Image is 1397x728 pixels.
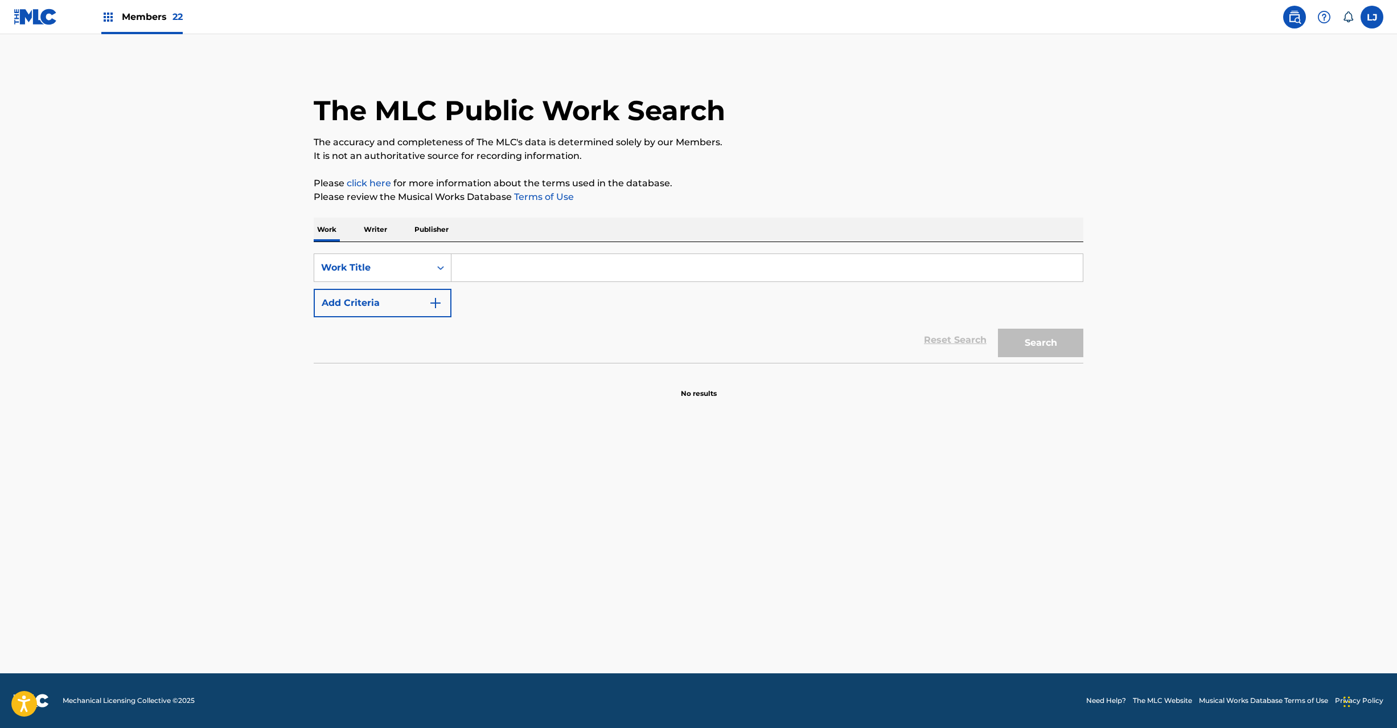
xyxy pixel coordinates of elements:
[1343,685,1350,719] div: Drag
[347,178,391,189] a: click here
[1086,696,1126,706] a: Need Help?
[1288,10,1301,24] img: search
[1340,673,1397,728] iframe: Chat Widget
[14,9,57,25] img: MLC Logo
[429,296,442,310] img: 9d2ae6d4665cec9f34b9.svg
[314,177,1083,190] p: Please for more information about the terms used in the database.
[512,191,574,202] a: Terms of Use
[360,218,391,242] p: Writer
[314,253,1083,363] form: Search Form
[14,694,49,707] img: logo
[1335,696,1383,706] a: Privacy Policy
[314,149,1083,163] p: It is not an authoritative source for recording information.
[314,190,1083,204] p: Please review the Musical Works Database
[314,93,725,128] h1: The MLC Public Work Search
[1283,6,1306,28] a: Public Search
[321,261,424,275] div: Work Title
[1317,10,1331,24] img: help
[63,696,195,706] span: Mechanical Licensing Collective © 2025
[1313,6,1336,28] div: Help
[314,289,451,317] button: Add Criteria
[1199,696,1328,706] a: Musical Works Database Terms of Use
[122,10,183,23] span: Members
[681,375,717,399] p: No results
[1133,696,1192,706] a: The MLC Website
[411,218,452,242] p: Publisher
[1342,11,1354,23] div: Notifications
[172,11,183,22] span: 22
[314,218,340,242] p: Work
[101,10,115,24] img: Top Rightsholders
[314,136,1083,149] p: The accuracy and completeness of The MLC's data is determined solely by our Members.
[1361,6,1383,28] div: User Menu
